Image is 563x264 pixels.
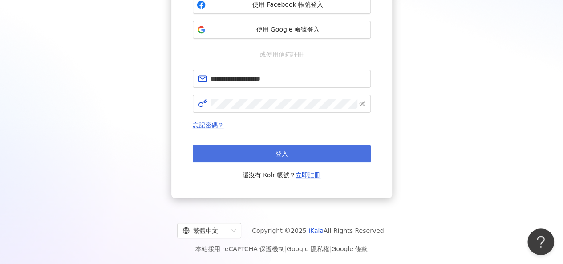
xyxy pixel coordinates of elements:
a: 忘記密碼？ [193,122,224,129]
span: 使用 Google 帳號登入 [209,25,367,34]
span: 還沒有 Kolr 帳號？ [243,170,321,180]
button: 登入 [193,145,371,162]
span: | [329,245,332,252]
span: eye-invisible [359,101,365,107]
span: 使用 Facebook 帳號登入 [209,0,367,9]
span: Copyright © 2025 All Rights Reserved. [252,225,386,236]
span: 登入 [275,150,288,157]
span: 或使用信箱註冊 [254,49,310,59]
button: 使用 Google 帳號登入 [193,21,371,39]
a: Google 條款 [331,245,368,252]
iframe: Help Scout Beacon - Open [527,228,554,255]
a: iKala [308,227,324,234]
span: 本站採用 reCAPTCHA 保護機制 [195,244,368,254]
span: | [284,245,287,252]
a: 立即註冊 [296,171,320,179]
a: Google 隱私權 [287,245,329,252]
div: 繁體中文 [182,223,228,238]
